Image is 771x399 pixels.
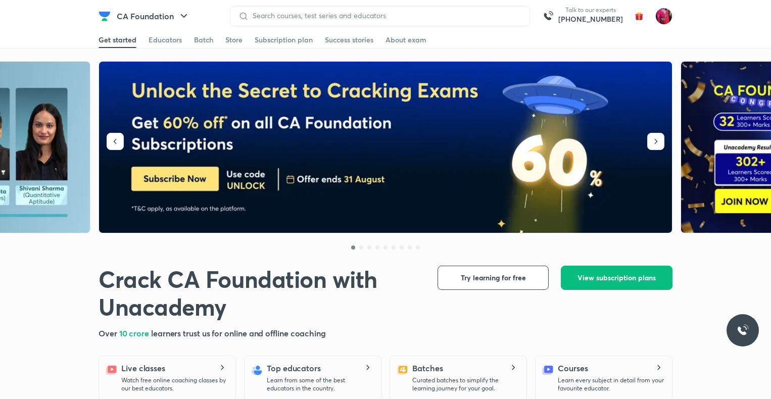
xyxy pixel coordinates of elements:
p: Watch free online coaching classes by our best educators. [121,376,227,392]
span: learners trust us for online and offline coaching [151,328,326,338]
a: [PHONE_NUMBER] [558,14,623,24]
span: View subscription plans [577,273,656,283]
div: Get started [99,35,136,45]
a: Educators [149,32,182,48]
button: Try learning for free [438,266,549,290]
span: Try learning for free [461,273,526,283]
p: Curated batches to simplify the learning journey for your goal. [412,376,518,392]
img: Company Logo [99,10,111,22]
h1: Crack CA Foundation with Unacademy [99,266,421,321]
img: call-us [538,6,558,26]
div: About exam [385,35,426,45]
a: Success stories [325,32,373,48]
img: avatar [631,8,647,24]
img: ttu [737,324,749,336]
h5: Top educators [267,362,321,374]
button: CA Foundation [111,6,196,26]
h5: Courses [558,362,588,374]
div: Batch [194,35,213,45]
h5: Live classes [121,362,165,374]
a: Get started [99,32,136,48]
div: Store [225,35,243,45]
div: Success stories [325,35,373,45]
span: Over [99,328,119,338]
h5: Batches [412,362,443,374]
img: Anushka Gupta [655,8,672,25]
div: Educators [149,35,182,45]
button: View subscription plans [561,266,672,290]
a: Batch [194,32,213,48]
a: About exam [385,32,426,48]
a: Store [225,32,243,48]
span: 10 crore [119,328,151,338]
p: Learn from some of the best educators in the country. [267,376,373,392]
p: Talk to our experts [558,6,623,14]
input: Search courses, test series and educators [249,12,521,20]
div: Subscription plan [255,35,313,45]
p: Learn every subject in detail from your favourite educator. [558,376,664,392]
a: Subscription plan [255,32,313,48]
